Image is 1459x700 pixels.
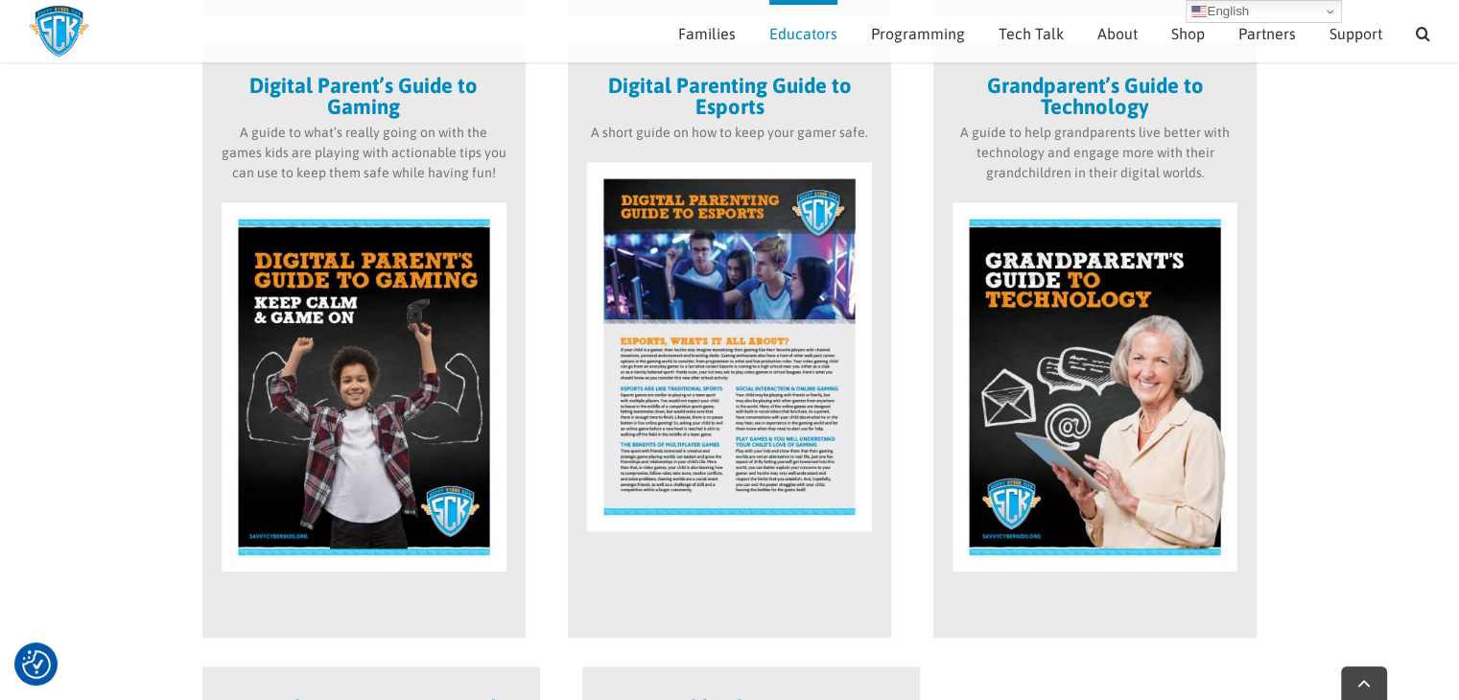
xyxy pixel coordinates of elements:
[222,123,506,183] p: A guide to what’s really going on with the games kids are playing with actionable tips you can us...
[1330,26,1382,41] span: Support
[1191,4,1207,19] img: en
[678,26,736,41] span: Families
[22,650,51,679] img: Revisit consent button
[1097,26,1138,41] span: About
[29,5,89,58] img: Savvy Cyber Kids Logo
[249,73,478,119] strong: Digital Parent’s Guide to Gaming
[1238,26,1296,41] span: Partners
[587,123,872,143] p: A short guide on how to keep your gamer safe.
[769,26,837,41] span: Educators
[999,26,1064,41] span: Tech Talk
[953,123,1237,183] p: A guide to help grandparents live better with technology and engage more with their grandchildren...
[871,26,965,41] span: Programming
[987,73,1204,119] strong: Grandparent’s Guide to Technology
[587,162,872,531] img: parents-guide-eSports
[222,202,506,572] img: gaming-guide-cover
[1171,26,1205,41] span: Shop
[22,650,51,679] button: Consent Preferences
[607,73,851,119] strong: Digital Parenting Guide to Esports
[953,202,1237,572] img: grandparents-guide-cover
